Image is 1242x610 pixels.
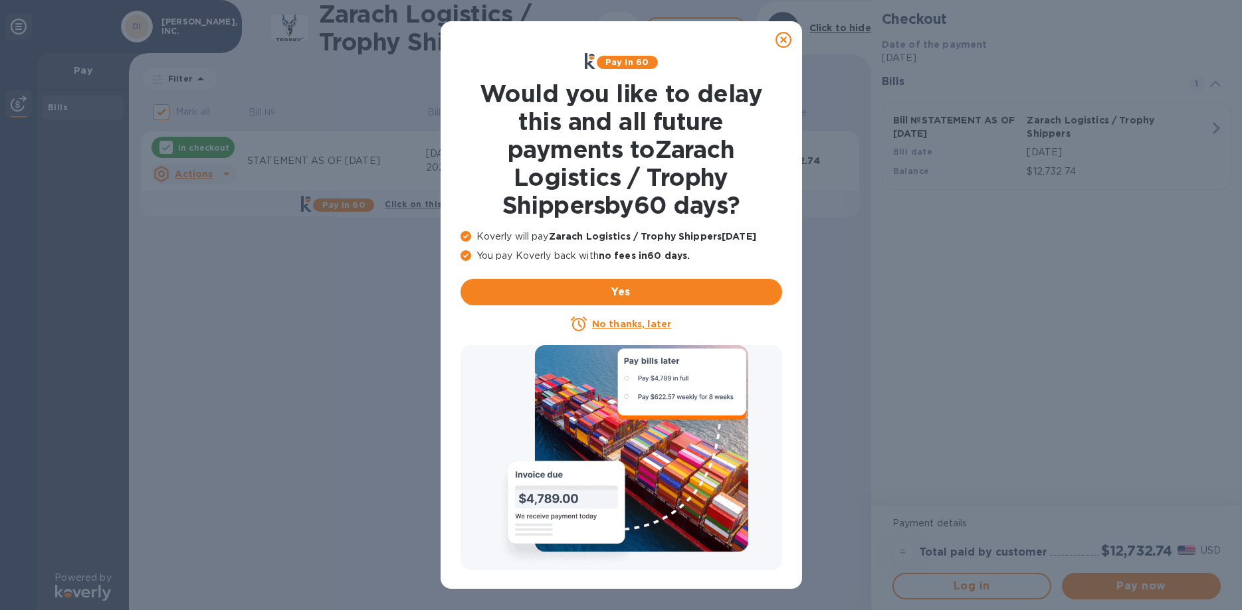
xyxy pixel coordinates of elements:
u: No thanks, later [592,319,671,329]
p: Koverly will pay [461,230,782,244]
h1: Would you like to delay this and all future payments to Zarach Logistics / Trophy Shippers by 60 ... [461,80,782,219]
b: Zarach Logistics / Trophy Shippers [DATE] [549,231,756,242]
span: Yes [471,284,772,300]
b: no fees in 60 days . [599,250,690,261]
b: Pay in 60 [605,57,649,67]
p: You pay Koverly back with [461,249,782,263]
button: Yes [461,279,782,305]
